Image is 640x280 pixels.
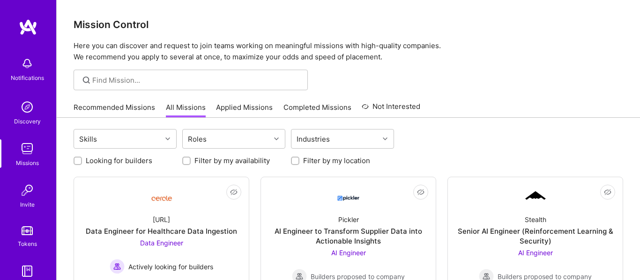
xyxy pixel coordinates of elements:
div: Roles [186,132,209,146]
div: AI Engineer to Transform Supplier Data into Actionable Insights [268,226,428,246]
img: Invite [18,181,37,200]
i: icon Chevron [165,136,170,141]
img: teamwork [18,139,37,158]
img: Actively looking for builders [110,259,125,274]
i: icon EyeClosed [417,188,424,196]
div: Stealth [525,215,546,224]
div: Notifications [11,73,44,83]
i: icon Chevron [383,136,387,141]
img: bell [18,54,37,73]
img: discovery [18,98,37,116]
img: Company Logo [337,187,360,204]
div: Industries [294,132,332,146]
span: Actively looking for builders [128,262,213,272]
span: Data Engineer [140,239,183,247]
span: AI Engineer [518,249,553,257]
label: Looking for builders [86,156,152,165]
i: icon EyeClosed [604,188,611,196]
div: [URL] [153,215,170,224]
img: logo [19,19,37,36]
img: Company Logo [150,188,173,204]
span: AI Engineer [331,249,366,257]
img: tokens [22,226,33,235]
div: Missions [16,158,39,168]
h3: Mission Control [74,19,623,30]
a: Recommended Missions [74,102,155,118]
div: Skills [77,132,99,146]
label: Filter by my location [303,156,370,165]
div: Discovery [14,116,41,126]
label: Filter by my availability [194,156,270,165]
div: Senior AI Engineer (Reinforcement Learning & Security) [455,226,615,246]
input: Find Mission... [92,75,301,85]
a: Completed Missions [283,102,351,118]
a: All Missions [166,102,206,118]
a: Not Interested [362,101,420,118]
p: Here you can discover and request to join teams working on meaningful missions with high-quality ... [74,40,623,63]
div: Invite [20,200,35,209]
i: icon EyeClosed [230,188,238,196]
a: Applied Missions [216,102,273,118]
div: Data Engineer for Healthcare Data Ingestion [86,226,237,236]
img: Company Logo [524,190,547,202]
i: icon Chevron [274,136,279,141]
i: icon SearchGrey [81,75,92,86]
div: Pickler [338,215,359,224]
div: Tokens [18,239,37,249]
